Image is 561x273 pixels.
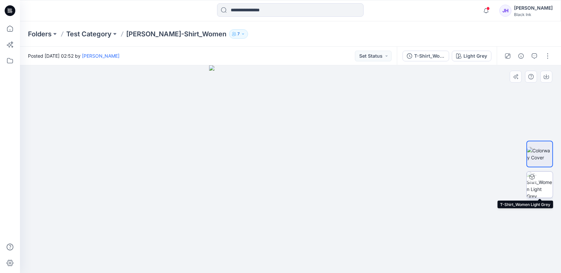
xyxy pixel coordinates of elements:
[414,52,445,60] div: T-Shirt_Women
[499,5,511,17] div: JH
[463,52,487,60] div: Light Grey
[82,53,120,59] a: [PERSON_NAME]
[527,147,552,161] img: Colorway Cover
[237,30,240,38] p: 7
[229,29,248,39] button: 7
[66,29,112,39] a: Test Category
[516,51,526,61] button: Details
[28,29,52,39] a: Folders
[126,29,226,39] p: [PERSON_NAME]-Shirt_Women
[209,65,372,273] img: eyJhbGciOiJIUzI1NiIsImtpZCI6IjAiLCJzbHQiOiJzZXMiLCJ0eXAiOiJKV1QifQ.eyJkYXRhIjp7InR5cGUiOiJzdG9yYW...
[514,4,553,12] div: [PERSON_NAME]
[403,51,449,61] button: T-Shirt_Women
[527,172,553,198] img: T-Shirt_Women Light Grey
[452,51,491,61] button: Light Grey
[28,52,120,59] span: Posted [DATE] 02:52 by
[514,12,553,17] div: Black Ink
